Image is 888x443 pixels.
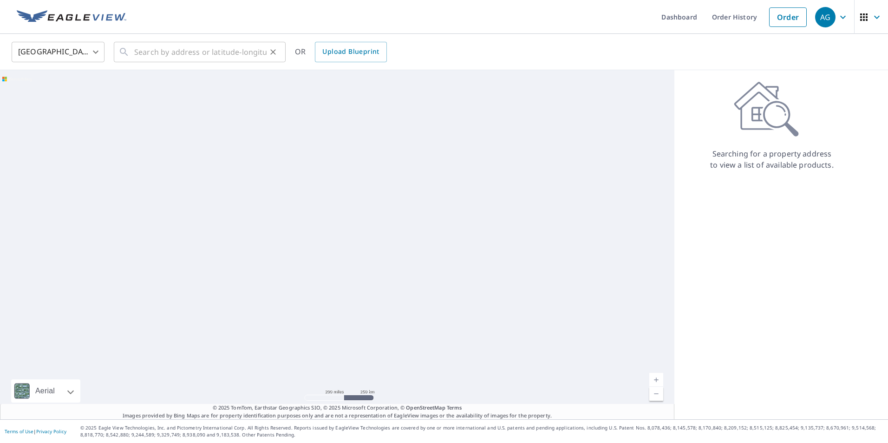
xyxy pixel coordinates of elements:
a: OpenStreetMap [406,404,445,411]
div: [GEOGRAPHIC_DATA] [12,39,104,65]
span: Upload Blueprint [322,46,379,58]
div: AG [815,7,836,27]
div: Aerial [11,379,80,403]
p: | [5,429,66,434]
a: Current Level 5, Zoom Out [649,387,663,401]
input: Search by address or latitude-longitude [134,39,267,65]
img: EV Logo [17,10,126,24]
p: Searching for a property address to view a list of available products. [710,148,834,170]
a: Terms of Use [5,428,33,435]
p: © 2025 Eagle View Technologies, Inc. and Pictometry International Corp. All Rights Reserved. Repo... [80,424,883,438]
a: Upload Blueprint [315,42,386,62]
button: Clear [267,46,280,59]
div: OR [295,42,387,62]
a: Terms [447,404,462,411]
div: Aerial [33,379,58,403]
a: Order [769,7,807,27]
a: Privacy Policy [36,428,66,435]
a: Current Level 5, Zoom In [649,373,663,387]
span: © 2025 TomTom, Earthstar Geographics SIO, © 2025 Microsoft Corporation, © [213,404,462,412]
